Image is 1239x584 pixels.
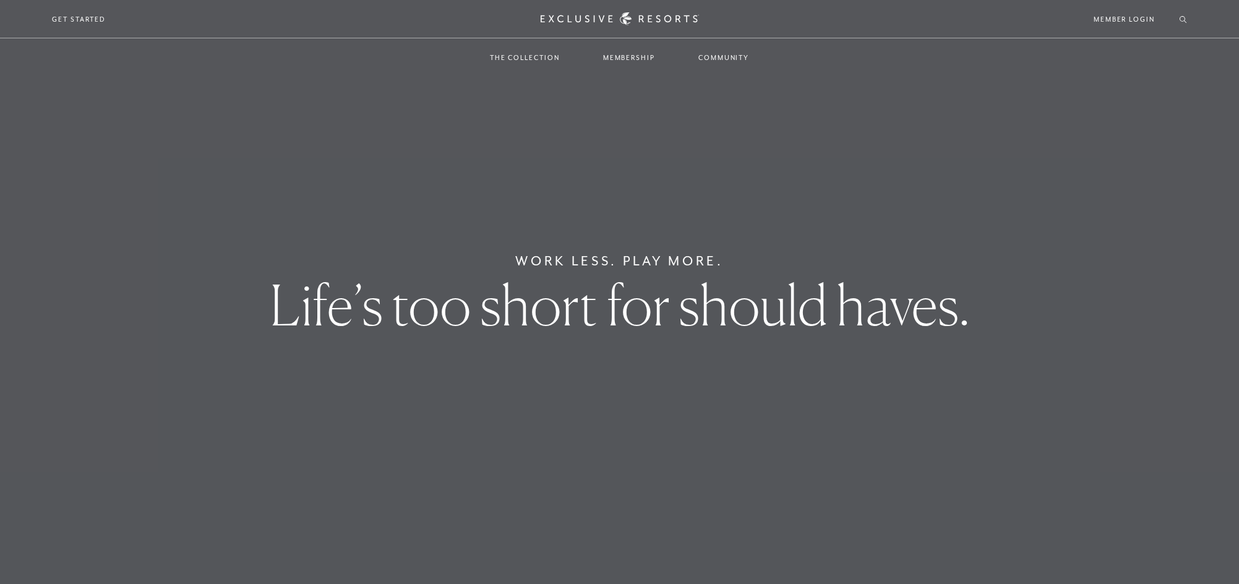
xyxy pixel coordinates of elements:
[515,251,724,271] h6: Work Less. Play More.
[270,277,970,333] h1: Life’s too short for should haves.
[478,40,572,75] a: The Collection
[686,40,761,75] a: Community
[1094,14,1155,25] a: Member Login
[52,14,106,25] a: Get Started
[591,40,667,75] a: Membership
